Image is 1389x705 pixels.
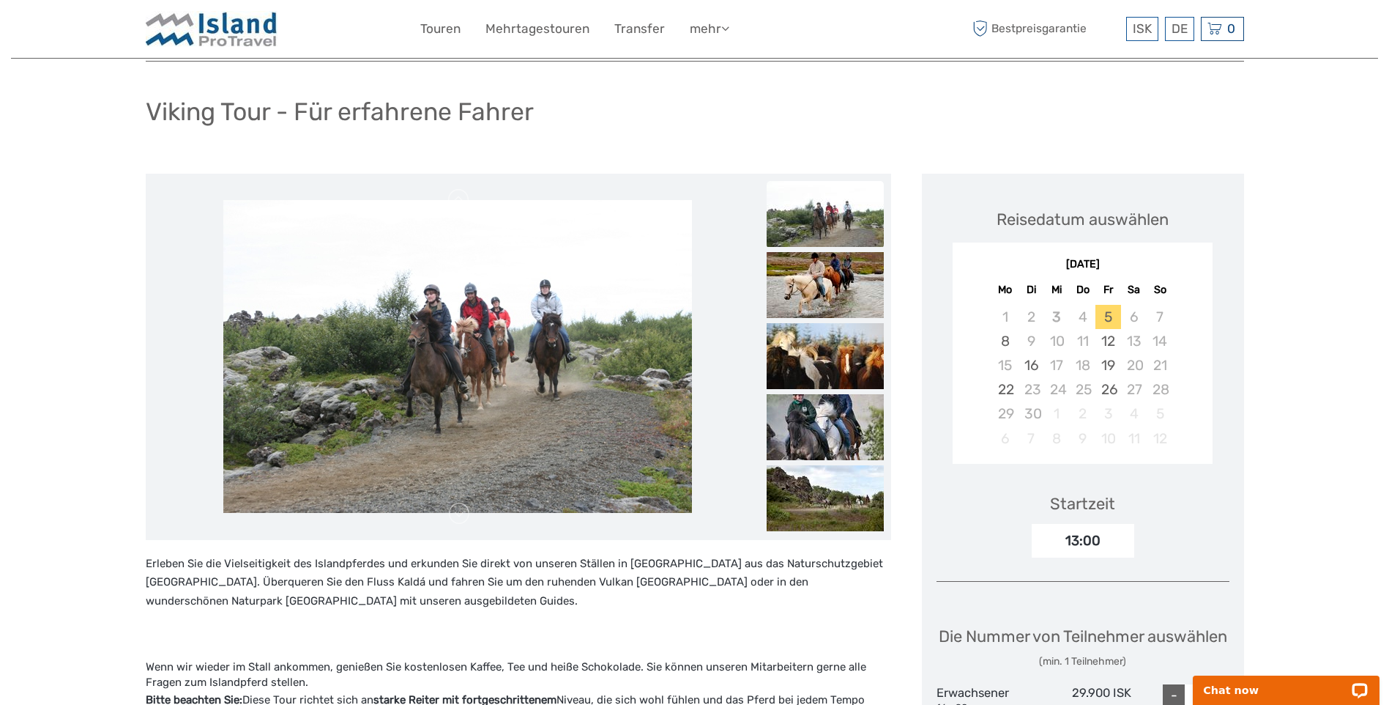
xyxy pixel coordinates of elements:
div: Not available Dienstag, 30. September 2025 [1019,402,1044,426]
span: Bestpreisgarantie [969,17,1122,41]
div: Reisedatum auswählen [997,208,1169,231]
div: Mo [992,280,1018,300]
a: Mehrtagestouren [485,18,589,40]
div: Not available Samstag, 20. September 2025 [1121,353,1147,377]
div: Do [1070,280,1095,300]
div: Not available Mittwoch, 3. September 2025 [1044,305,1070,329]
div: Not available Samstag, 4. Oktober 2025 [1121,402,1147,426]
div: Not available Mittwoch, 10. September 2025 [1044,329,1070,353]
div: Die Nummer von Teilnehmer auswählen [939,625,1227,668]
div: Not available Sonntag, 5. Oktober 2025 [1147,402,1172,426]
div: Not available Sonntag, 14. September 2025 [1147,329,1172,353]
div: Not available Donnerstag, 2. Oktober 2025 [1070,402,1095,426]
div: Not available Donnerstag, 18. September 2025 [1070,353,1095,377]
div: Not available Donnerstag, 25. September 2025 [1070,377,1095,402]
div: Choose Dienstag, 16. September 2025 [1019,353,1044,377]
div: [DATE] [953,257,1213,273]
div: Not available Mittwoch, 8. Oktober 2025 [1044,427,1070,451]
a: mehr [690,18,729,40]
img: 4225c99699f1433fb5b8712ed31c607a_main_slider.jpg [223,200,692,513]
div: Not available Freitag, 10. Oktober 2025 [1095,427,1121,451]
div: So [1147,280,1172,300]
div: Sa [1121,280,1147,300]
div: month 2025-09 [957,305,1207,451]
div: Not available Mittwoch, 24. September 2025 [1044,377,1070,402]
img: 26f3c7a596db479d88d045d97f17701f_slider_thumbnail.jpg [767,465,884,531]
div: Choose Freitag, 5. September 2025 [1095,305,1121,329]
p: Erleben Sie die Vielseitigkeit des Islandpferdes und erkunden Sie direkt von unseren Ställen in [... [146,555,891,611]
div: Not available Donnerstag, 9. Oktober 2025 [1070,427,1095,451]
img: Iceland ProTravel [146,11,278,47]
img: 0383e7bdf99a4b799b4b00fc46faeaa5_slider_thumbnail.jpg [767,323,884,389]
div: Not available Sonntag, 12. Oktober 2025 [1147,427,1172,451]
div: Fr [1095,280,1121,300]
img: 4fcd0aedc3a2428ebf5dc83ba51f0b71_slider_thumbnail.jpg [767,252,884,318]
iframe: LiveChat chat widget [1183,659,1389,705]
span: 0 [1225,21,1237,36]
div: Choose Freitag, 12. September 2025 [1095,329,1121,353]
div: Choose Montag, 22. September 2025 [992,377,1018,402]
img: b83d0a08d0a942c2a37726958fc63829_slider_thumbnail.jpg [767,394,884,460]
div: Not available Samstag, 27. September 2025 [1121,377,1147,402]
div: Not available Dienstag, 9. September 2025 [1019,329,1044,353]
a: Transfer [614,18,665,40]
img: 4225c99699f1433fb5b8712ed31c607a_slider_thumbnail.jpg [767,181,884,247]
div: Not available Montag, 6. Oktober 2025 [992,427,1018,451]
div: DE [1165,17,1194,41]
div: Not available Sonntag, 28. September 2025 [1147,377,1172,402]
div: Not available Sonntag, 21. September 2025 [1147,353,1172,377]
div: Di [1019,280,1044,300]
div: Not available Montag, 15. September 2025 [992,353,1018,377]
div: Not available Samstag, 11. Oktober 2025 [1121,427,1147,451]
h1: Viking Tour - Für erfahrene Fahrer [146,97,534,127]
div: Mi [1044,280,1070,300]
div: Not available Donnerstag, 4. September 2025 [1070,305,1095,329]
div: Not available Sonntag, 7. September 2025 [1147,305,1172,329]
div: Not available Montag, 29. September 2025 [992,402,1018,426]
div: Not available Samstag, 6. September 2025 [1121,305,1147,329]
div: Not available Dienstag, 23. September 2025 [1019,377,1044,402]
div: Not available Dienstag, 7. Oktober 2025 [1019,427,1044,451]
div: Not available Freitag, 3. Oktober 2025 [1095,402,1121,426]
a: Touren [420,18,461,40]
span: ISK [1133,21,1152,36]
div: Not available Dienstag, 2. September 2025 [1019,305,1044,329]
div: Choose Freitag, 26. September 2025 [1095,377,1121,402]
div: Not available Mittwoch, 17. September 2025 [1044,353,1070,377]
div: Not available Mittwoch, 1. Oktober 2025 [1044,402,1070,426]
div: Not available Donnerstag, 11. September 2025 [1070,329,1095,353]
div: Not available Samstag, 13. September 2025 [1121,329,1147,353]
div: (min. 1 Teilnehmer) [939,654,1227,669]
div: Startzeit [1050,492,1115,515]
div: Choose Montag, 8. September 2025 [992,329,1018,353]
div: 13:00 [1032,524,1134,558]
div: Not available Montag, 1. September 2025 [992,305,1018,329]
div: Choose Freitag, 19. September 2025 [1095,353,1121,377]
